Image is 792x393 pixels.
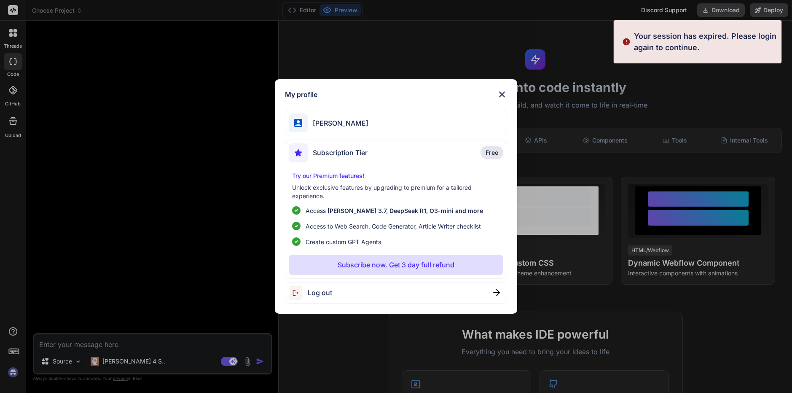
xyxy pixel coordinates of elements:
[306,206,483,215] p: Access
[486,148,498,157] span: Free
[328,207,483,214] span: [PERSON_NAME] 3.7, DeepSeek R1, O3-mini and more
[497,89,507,100] img: close
[292,222,301,230] img: checklist
[634,30,776,53] p: Your session has expired. Please login again to continue.
[292,237,301,246] img: checklist
[308,118,368,128] span: [PERSON_NAME]
[292,183,499,200] p: Unlock exclusive features by upgrading to premium for a tailored experience.
[306,222,481,231] span: Access to Web Search, Code Generator, Article Writer checklist
[493,289,500,296] img: close
[292,206,301,215] img: checklist
[338,260,454,270] p: Subscribe now. Get 3 day full refund
[308,288,332,298] span: Log out
[285,89,317,100] h1: My profile
[292,172,499,180] p: Try our Premium features!
[294,119,302,127] img: profile
[289,255,503,275] button: Subscribe now. Get 3 day full refund
[622,30,631,53] img: alert
[306,237,381,246] span: Create custom GPT Agents
[289,143,308,162] img: subscription
[289,286,308,300] img: logout
[313,148,368,158] span: Subscription Tier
